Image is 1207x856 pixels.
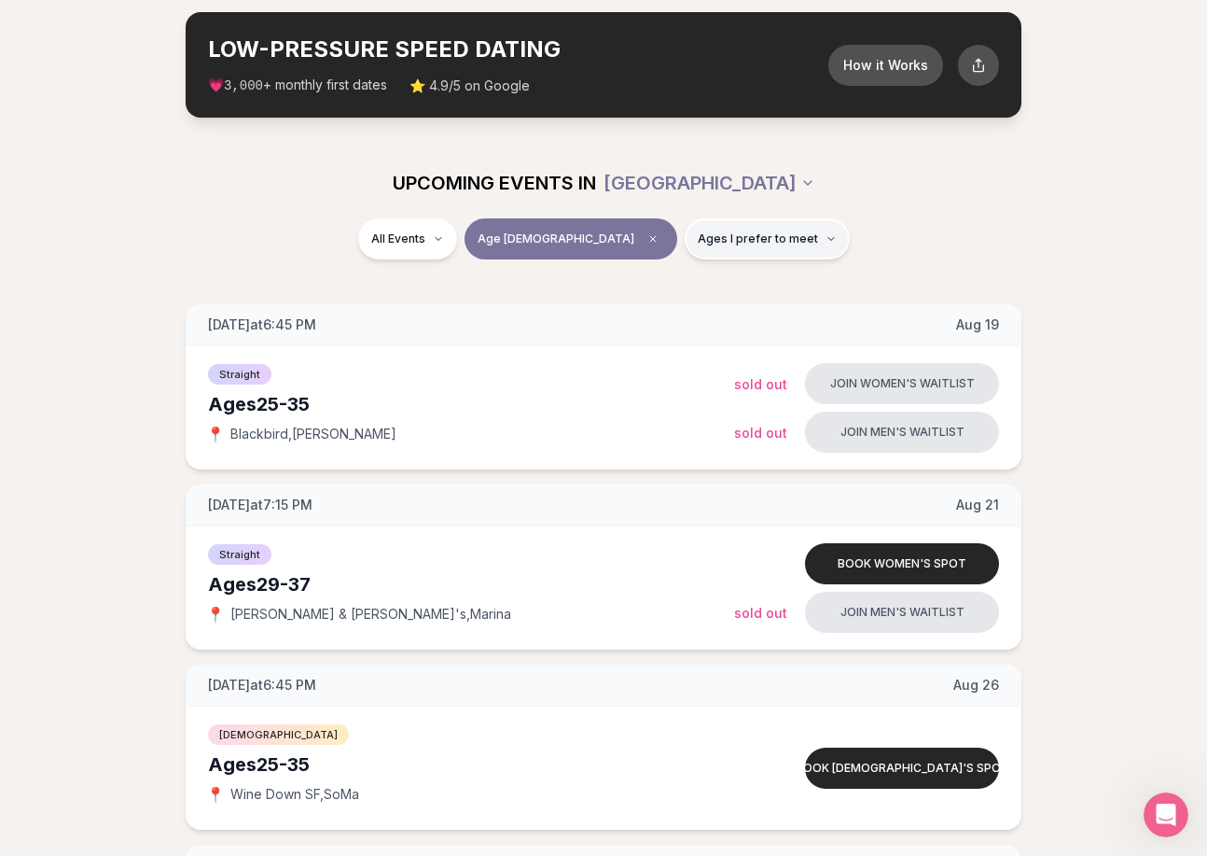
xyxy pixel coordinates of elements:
span: Ages I prefer to meet [698,232,818,246]
button: How it Works [828,45,943,86]
span: [DATE] at 6:45 PM [208,676,316,695]
button: Ages I prefer to meet [685,218,850,260]
span: [DEMOGRAPHIC_DATA] [208,724,349,745]
span: [DATE] at 7:15 PM [208,496,312,514]
button: Book [DEMOGRAPHIC_DATA]'s spot [805,748,999,789]
button: All Events [358,218,457,260]
button: Join men's waitlist [805,412,999,453]
span: Clear age [642,228,664,250]
span: Straight [208,544,271,565]
span: Aug 26 [953,676,999,695]
span: [PERSON_NAME] & [PERSON_NAME]'s , Marina [230,605,511,624]
span: Wine Down SF , SoMa [230,785,359,804]
button: Age [DEMOGRAPHIC_DATA]Clear age [465,218,677,260]
h2: LOW-PRESSURE SPEED DATING [208,35,828,64]
span: Sold Out [734,425,787,441]
span: Aug 21 [956,496,999,514]
div: Ages 25-35 [208,751,734,778]
span: 💗 + monthly first dates [208,76,387,95]
span: 3,000 [224,78,263,93]
span: Aug 19 [956,316,999,334]
div: Ages 29-37 [208,571,734,597]
span: 📍 [208,427,223,442]
span: Age [DEMOGRAPHIC_DATA] [478,232,634,246]
span: Straight [208,364,271,385]
span: Blackbird , [PERSON_NAME] [230,425,396,443]
div: Ages 25-35 [208,391,734,417]
button: Join women's waitlist [805,363,999,404]
span: Sold Out [734,605,787,621]
button: Join men's waitlist [805,592,999,633]
button: [GEOGRAPHIC_DATA] [603,162,815,203]
span: All Events [371,232,425,246]
span: ⭐ 4.9/5 on Google [409,77,530,95]
span: 📍 [208,787,223,802]
span: [DATE] at 6:45 PM [208,316,316,334]
span: Sold Out [734,376,787,392]
span: 📍 [208,607,223,622]
span: UPCOMING EVENTS IN [393,170,596,196]
button: Book women's spot [805,543,999,584]
iframe: Intercom live chat [1144,793,1188,837]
